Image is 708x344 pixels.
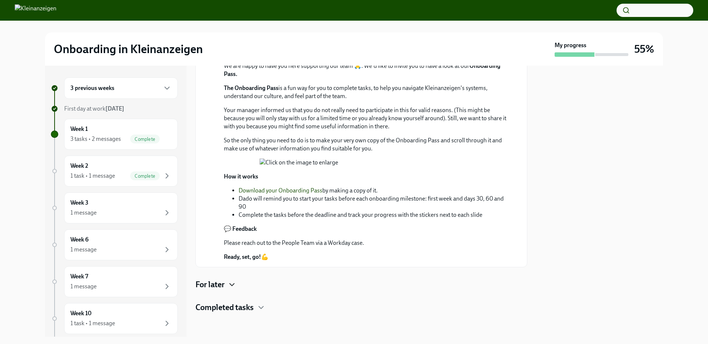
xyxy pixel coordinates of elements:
[70,199,88,207] h6: Week 3
[51,156,178,187] a: Week 21 task • 1 messageComplete
[224,253,509,261] p: 💪
[70,135,121,143] div: 3 tasks • 2 messages
[224,106,509,131] p: Your manager informed us that you do not really need to participate in this for valid reasons. (T...
[70,209,97,217] div: 1 message
[51,119,178,150] a: Week 13 tasks • 2 messagesComplete
[555,41,586,49] strong: My progress
[239,211,509,219] li: Complete the tasks before the deadline and track your progress with the stickers next to each slide
[70,246,97,254] div: 1 message
[224,239,509,247] p: Please reach out to the People Team via a Workday case.
[70,84,114,92] h6: 3 previous weeks
[70,125,88,133] h6: Week 1
[70,172,115,180] div: 1 task • 1 message
[70,282,97,291] div: 1 message
[195,279,225,290] h4: For later
[224,62,509,78] p: We are happy to have you here supporting our team 🙏. We'd like to invite you to have a look at our
[51,229,178,260] a: Week 61 message
[224,173,258,180] strong: How it works
[195,302,254,313] h4: Completed tasks
[239,195,509,211] li: Dado will remind you to start your tasks before each onboarding milestone: first week and days 30...
[195,302,527,313] div: Completed tasks
[64,77,178,99] div: 3 previous weeks
[70,162,88,170] h6: Week 2
[195,279,527,290] div: For later
[224,225,257,232] strong: 💬 Feedback
[70,309,91,317] h6: Week 10
[239,187,322,194] a: Download your Onboarding Pass
[15,4,56,16] img: Kleinanzeigen
[224,136,509,153] p: So the only thing you need to do is to make your very own copy of the Onboarding Pass and scroll ...
[130,173,160,179] span: Complete
[51,303,178,334] a: Week 101 task • 1 message
[70,272,88,281] h6: Week 7
[260,159,474,167] button: Zoom image
[70,319,115,327] div: 1 task • 1 message
[130,136,160,142] span: Complete
[634,42,654,56] h3: 55%
[51,266,178,297] a: Week 71 message
[105,105,124,112] strong: [DATE]
[51,192,178,223] a: Week 31 message
[70,236,88,244] h6: Week 6
[54,42,203,56] h2: Onboarding in Kleinanzeigen
[224,84,278,91] strong: The Onboarding Pass
[51,105,178,113] a: First day at work[DATE]
[224,84,509,100] p: is a fun way for you to complete tasks, to help you navigate Kleinanzeigen's systems, understand ...
[64,105,124,112] span: First day at work
[239,187,509,195] li: by making a copy of it.
[224,253,261,260] strong: Ready, set, go!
